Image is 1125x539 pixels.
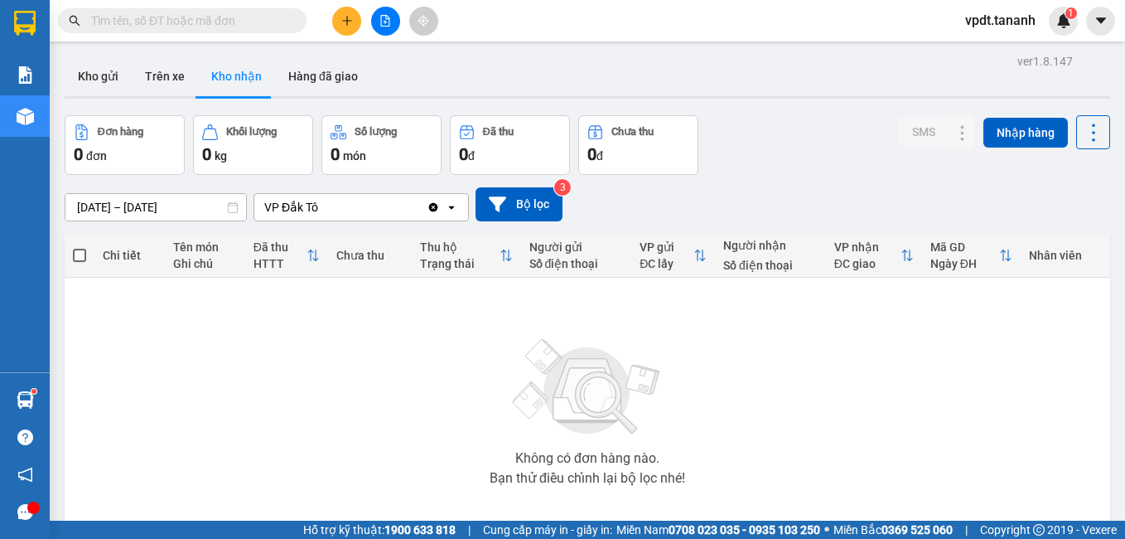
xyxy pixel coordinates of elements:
div: Đơn hàng [98,126,143,138]
th: Toggle SortBy [245,234,329,278]
span: kg [215,149,227,163]
div: Không có đơn hàng nào. [515,452,659,465]
div: Ngày ĐH [930,257,999,270]
button: Trên xe [132,56,198,96]
span: | [468,521,471,539]
div: VP gửi [640,240,693,254]
div: Số điện thoại [529,257,624,270]
sup: 1 [31,389,36,394]
button: Bộ lọc [476,187,562,221]
span: 0 [587,144,596,164]
span: đ [596,149,603,163]
button: Số lượng0món [321,115,442,175]
div: Số điện thoại [723,259,818,272]
img: icon-new-feature [1056,13,1071,28]
span: 0 [202,144,211,164]
div: Bạn thử điều chỉnh lại bộ lọc nhé! [490,472,685,485]
div: Số lượng [355,126,397,138]
span: | [965,521,968,539]
span: copyright [1033,524,1045,536]
span: 0 [459,144,468,164]
div: Chưa thu [611,126,654,138]
div: VP Đắk Tô [264,199,318,216]
button: Nhập hàng [983,118,1068,148]
span: 0 [331,144,340,164]
button: Kho gửi [65,56,132,96]
img: logo-vxr [14,11,36,36]
span: Cung cấp máy in - giấy in: [483,521,612,539]
th: Toggle SortBy [412,234,521,278]
span: file-add [379,15,391,27]
div: Nhân viên [1029,249,1102,262]
div: Chưa thu [336,249,403,262]
th: Toggle SortBy [826,234,922,278]
div: HTTT [253,257,307,270]
div: ver 1.8.147 [1017,52,1073,70]
button: Đã thu0đ [450,115,570,175]
button: SMS [899,117,949,147]
div: VP nhận [834,240,900,254]
input: Select a date range. [65,194,246,221]
span: search [69,15,80,27]
span: question-circle [17,430,33,445]
div: ĐC giao [834,257,900,270]
th: Toggle SortBy [922,234,1021,278]
button: Đơn hàng0đơn [65,115,185,175]
div: Thu hộ [420,240,500,254]
svg: Clear value [427,201,440,214]
div: Đã thu [253,240,307,254]
span: plus [341,15,353,27]
img: warehouse-icon [17,108,34,125]
div: Trạng thái [420,257,500,270]
span: Miền Bắc [833,521,953,539]
span: món [343,149,366,163]
span: 0 [74,144,83,164]
span: caret-down [1094,13,1108,28]
strong: 1900 633 818 [384,523,456,537]
div: Ghi chú [173,257,237,270]
button: plus [332,7,361,36]
span: 1 [1068,7,1074,19]
div: Đã thu [483,126,514,138]
strong: 0708 023 035 - 0935 103 250 [669,523,820,537]
button: Chưa thu0đ [578,115,698,175]
div: Mã GD [930,240,999,254]
span: Miền Nam [616,521,820,539]
span: ⚪️ [824,527,829,533]
span: aim [418,15,429,27]
div: Tên món [173,240,237,254]
span: notification [17,467,33,483]
button: caret-down [1086,7,1115,36]
span: Hỗ trợ kỹ thuật: [303,521,456,539]
button: aim [409,7,438,36]
input: Tìm tên, số ĐT hoặc mã đơn [91,12,287,30]
sup: 3 [554,179,571,196]
span: message [17,504,33,520]
img: warehouse-icon [17,391,34,409]
div: ĐC lấy [640,257,693,270]
img: solution-icon [17,66,34,84]
button: Hàng đã giao [275,56,371,96]
button: file-add [371,7,400,36]
button: Kho nhận [198,56,275,96]
div: Người gửi [529,240,624,254]
div: Khối lượng [226,126,277,138]
span: đơn [86,149,107,163]
div: Người nhận [723,239,818,252]
span: vpdt.tananh [952,10,1049,31]
th: Toggle SortBy [631,234,715,278]
span: đ [468,149,475,163]
sup: 1 [1065,7,1077,19]
div: Chi tiết [103,249,157,262]
button: Khối lượng0kg [193,115,313,175]
strong: 0369 525 060 [881,523,953,537]
img: svg+xml;base64,PHN2ZyBjbGFzcz0ibGlzdC1wbHVnX19zdmciIHhtbG5zPSJodHRwOi8vd3d3LnczLm9yZy8yMDAwL3N2Zy... [505,329,670,445]
svg: open [445,201,458,214]
input: Selected VP Đắk Tô. [320,199,321,216]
